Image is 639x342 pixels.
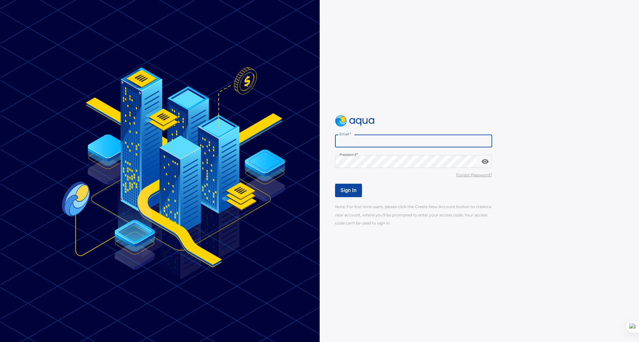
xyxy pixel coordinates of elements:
[479,155,492,168] button: toggle password visibility
[456,172,492,177] u: Forgot Password?
[335,184,362,197] button: Sign In
[335,204,491,225] span: Note: For first time users, please click the Create New Account button to create a new account, w...
[335,115,375,127] img: logo
[341,187,357,193] span: Sign In
[340,152,358,157] label: Password
[340,132,351,136] label: Email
